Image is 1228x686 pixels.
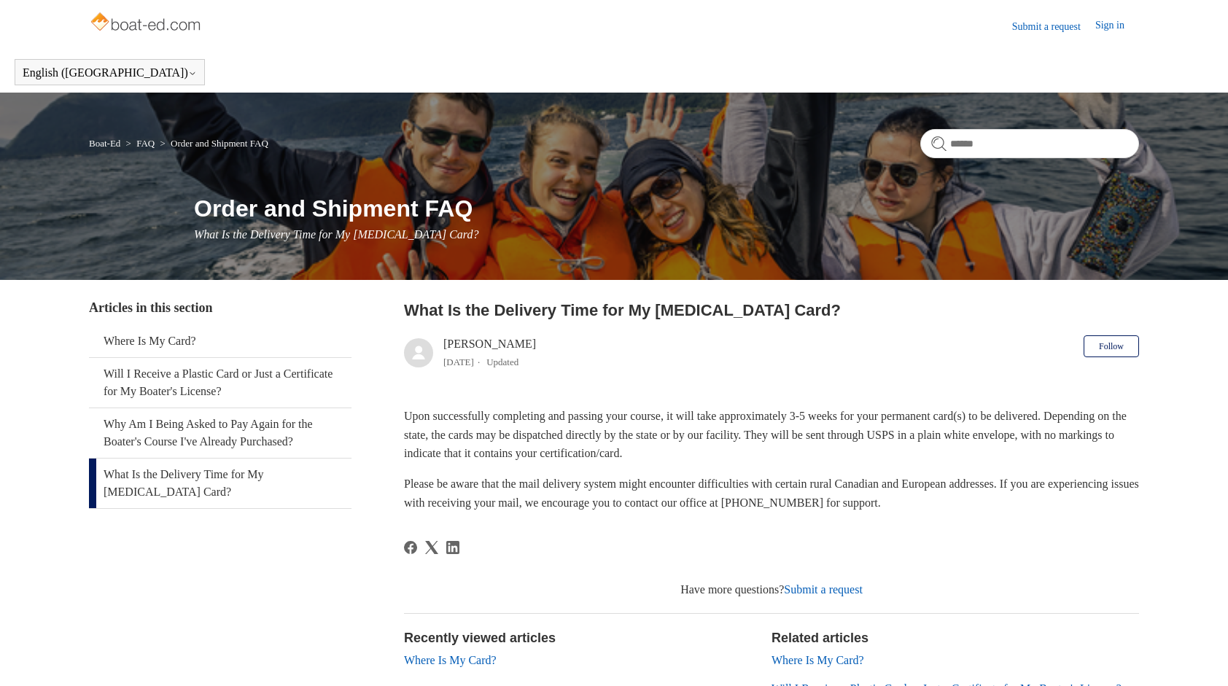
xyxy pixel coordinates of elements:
[404,541,417,554] svg: Share this page on Facebook
[136,138,155,149] a: FAQ
[404,407,1139,463] p: Upon successfully completing and passing your course, it will take approximately 3-5 weeks for yo...
[486,356,518,367] li: Updated
[23,66,197,79] button: English ([GEOGRAPHIC_DATA])
[404,581,1139,599] div: Have more questions?
[1012,19,1095,34] a: Submit a request
[1084,335,1139,357] button: Follow Article
[772,654,864,666] a: Where Is My Card?
[89,325,351,357] a: Where Is My Card?
[89,358,351,408] a: Will I Receive a Plastic Card or Just a Certificate for My Boater's License?
[89,138,120,149] a: Boat-Ed
[425,541,438,554] svg: Share this page on X Corp
[171,138,268,149] a: Order and Shipment FAQ
[784,583,863,596] a: Submit a request
[446,541,459,554] a: LinkedIn
[446,541,459,554] svg: Share this page on LinkedIn
[194,191,1139,226] h1: Order and Shipment FAQ
[404,541,417,554] a: Facebook
[89,138,123,149] li: Boat-Ed
[123,138,158,149] li: FAQ
[425,541,438,554] a: X Corp
[443,335,536,370] div: [PERSON_NAME]
[404,654,497,666] a: Where Is My Card?
[157,138,268,149] li: Order and Shipment FAQ
[404,628,757,648] h2: Recently viewed articles
[1134,637,1218,675] div: Chat Support
[194,228,478,241] span: What Is the Delivery Time for My [MEDICAL_DATA] Card?
[920,129,1139,158] input: Search
[89,9,205,38] img: Boat-Ed Help Center home page
[404,475,1139,512] p: Please be aware that the mail delivery system might encounter difficulties with certain rural Can...
[89,408,351,458] a: Why Am I Being Asked to Pay Again for the Boater's Course I've Already Purchased?
[443,356,474,367] time: 05/09/2024, 14:28
[89,459,351,508] a: What Is the Delivery Time for My [MEDICAL_DATA] Card?
[1095,17,1139,35] a: Sign in
[404,298,1139,322] h2: What Is the Delivery Time for My Boating Card?
[772,628,1139,648] h2: Related articles
[89,300,212,315] span: Articles in this section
